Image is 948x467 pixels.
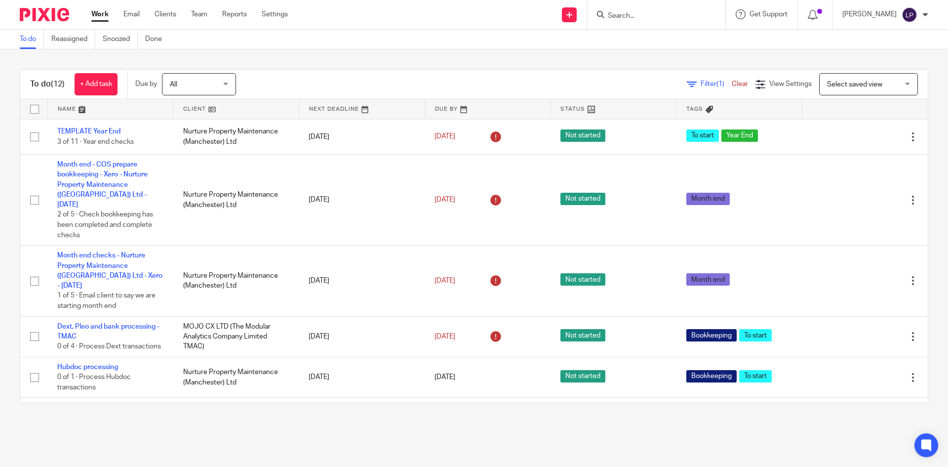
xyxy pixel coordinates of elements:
a: Clear [732,81,748,87]
td: Nurture Property Maintenance (Manchester) Ltd [173,357,299,397]
span: To start [686,129,719,142]
a: TEMPLATE Year End [57,128,120,135]
span: 0 of 4 · Process Dext transactions [57,343,161,350]
a: Email [123,9,140,19]
span: Not started [560,129,605,142]
p: [PERSON_NAME] [842,9,897,19]
span: Not started [560,193,605,205]
td: [DATE] [299,119,425,154]
span: Not started [560,273,605,286]
a: Reassigned [51,30,95,49]
td: MOJO CX LTD (The Modular Analytics Company Limited TMAC) [173,316,299,357]
span: [DATE] [434,374,455,381]
a: + Add task [75,73,118,95]
a: Dext, Pleo and bank processing - TMAC [57,323,159,340]
span: Select saved view [827,81,882,88]
span: (12) [51,80,65,88]
img: Pixie [20,8,69,21]
td: Carbon Creative Limited [173,398,299,438]
a: Reports [222,9,247,19]
td: Nurture Property Maintenance (Manchester) Ltd [173,119,299,154]
span: 0 of 1 · Process Hubdoc transactions [57,374,131,391]
a: Settings [262,9,288,19]
td: [DATE] [299,357,425,397]
input: Search [607,12,696,21]
span: All [170,81,177,88]
span: Get Support [750,11,788,18]
span: To start [739,370,772,382]
span: Filter [701,81,732,87]
span: Not started [560,329,605,341]
span: Bookkeeping [686,329,737,341]
a: Team [191,9,207,19]
td: [DATE] [299,154,425,245]
h1: To do [30,79,65,89]
span: (1) [716,81,724,87]
span: [DATE] [434,333,455,340]
a: Work [91,9,109,19]
span: Bookkeeping [686,370,737,382]
span: [DATE] [434,277,455,284]
a: Month end - COS prepare bookkeeping - Xero - Nurture Property Maintenance ([GEOGRAPHIC_DATA]) Ltd... [57,161,148,208]
a: Clients [155,9,176,19]
td: [DATE] [299,398,425,438]
span: [DATE] [434,196,455,203]
span: 3 of 11 · Year end checks [57,138,134,145]
td: Nurture Property Maintenance (Manchester) Ltd [173,154,299,245]
p: Due by [135,79,157,89]
span: To start [739,329,772,341]
span: 2 of 5 · Check bookkeeping has been completed and complete checks [57,212,153,239]
span: Month end [686,193,730,205]
span: View Settings [769,81,812,87]
a: Done [145,30,169,49]
td: [DATE] [299,316,425,357]
td: [DATE] [299,246,425,316]
span: 1 of 5 · Email client to say we are starting month end [57,293,156,310]
a: To do [20,30,44,49]
a: Hubdoc processing [57,364,118,371]
span: Tags [686,106,703,112]
span: Not started [560,370,605,382]
span: Month end [686,273,730,286]
img: svg%3E [902,7,917,23]
span: Year End [721,129,758,142]
span: [DATE] [434,133,455,140]
td: Nurture Property Maintenance (Manchester) Ltd [173,246,299,316]
a: Month end checks - Nurture Property Maintenance ([GEOGRAPHIC_DATA]) Ltd - Xero - [DATE] [57,252,162,289]
a: Snoozed [103,30,138,49]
